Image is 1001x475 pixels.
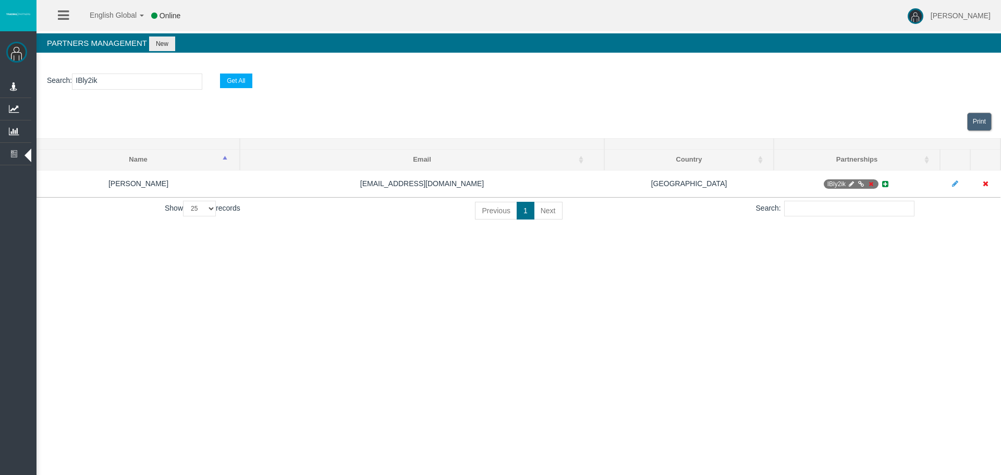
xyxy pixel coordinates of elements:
[604,150,774,170] th: Country: activate to sort column ascending
[534,202,563,220] a: Next
[5,12,31,16] img: logo.svg
[240,150,604,170] th: Email: activate to sort column ascending
[973,118,986,125] span: Print
[857,181,865,187] i: Generate Direct Link
[37,170,240,197] td: [PERSON_NAME]
[220,74,252,88] button: Get All
[967,113,992,131] a: View print view
[774,150,940,170] th: Partnerships: activate to sort column ascending
[881,180,890,188] i: Add new Partnership
[824,179,879,189] span: IB
[604,170,774,197] td: [GEOGRAPHIC_DATA]
[517,202,534,220] a: 1
[160,11,180,20] span: Online
[47,74,991,90] p: :
[756,201,914,216] label: Search:
[908,8,923,24] img: user-image
[47,39,147,47] span: Partners Management
[37,150,240,170] th: Name: activate to sort column descending
[47,75,70,87] label: Search
[784,201,914,216] input: Search:
[867,181,875,187] i: Deactivate Partnership
[76,11,137,19] span: English Global
[240,170,604,197] td: [EMAIL_ADDRESS][DOMAIN_NAME]
[847,181,855,187] i: Manage Partnership
[149,36,175,51] button: New
[183,201,216,216] select: Showrecords
[931,11,991,20] span: [PERSON_NAME]
[475,202,517,220] a: Previous
[165,201,240,216] label: Show records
